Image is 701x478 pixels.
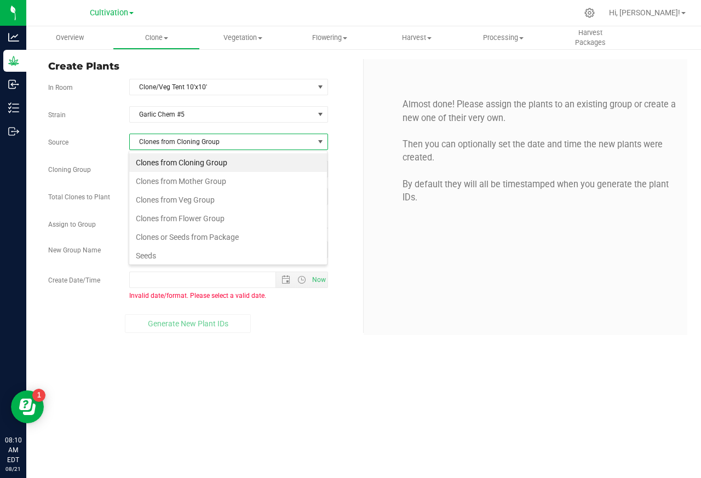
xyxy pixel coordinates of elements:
[461,33,546,43] span: Processing
[129,209,327,228] li: Clones from Flower Group
[40,245,121,255] label: New Group Name
[372,98,679,204] p: Almost done! Please assign the plants to an existing group or create a new one of their very own....
[374,33,459,43] span: Harvest
[286,26,373,49] a: Flowering
[129,172,327,191] li: Clones from Mother Group
[148,319,228,328] span: Generate New Plant IDs
[40,137,121,147] label: Source
[40,192,121,202] label: Total Clones to Plant
[26,26,113,49] a: Overview
[129,153,327,172] li: Clones from Cloning Group
[130,79,314,95] span: Clone/Veg Tent 10'x10'
[40,165,121,175] label: Cloning Group
[200,26,286,49] a: Vegetation
[129,246,327,265] li: Seeds
[314,79,327,95] span: select
[5,435,21,465] p: 08:10 AM EDT
[547,26,633,49] a: Harvest Packages
[40,220,121,229] label: Assign to Group
[129,228,327,246] li: Clones or Seeds from Package
[277,275,295,284] span: Open the date view
[309,272,328,288] span: Set Current date
[8,102,19,113] inline-svg: Inventory
[583,8,596,18] div: Manage settings
[129,191,327,209] li: Clones from Veg Group
[609,8,680,17] span: Hi, [PERSON_NAME]!
[5,465,21,473] p: 08/21
[113,26,199,49] a: Clone
[125,314,251,333] button: Generate New Plant IDs
[40,110,121,120] label: Strain
[8,32,19,43] inline-svg: Analytics
[90,8,128,18] span: Cultivation
[129,292,266,300] span: Invalid date/format. Please select a valid date.
[40,275,121,285] label: Create Date/Time
[460,26,547,49] a: Processing
[113,33,199,43] span: Clone
[130,134,314,149] span: Clones from Cloning Group
[8,55,19,66] inline-svg: Grow
[11,390,44,423] iframe: Resource center
[32,389,45,402] iframe: Resource center unread badge
[41,33,99,43] span: Overview
[130,107,314,122] span: Garlic Chem #5
[292,275,311,284] span: Open the time view
[200,33,286,43] span: Vegetation
[8,79,19,90] inline-svg: Inbound
[547,28,633,48] span: Harvest Packages
[8,126,19,137] inline-svg: Outbound
[287,33,372,43] span: Flowering
[48,59,355,74] span: Create Plants
[40,83,121,93] label: In Room
[374,26,460,49] a: Harvest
